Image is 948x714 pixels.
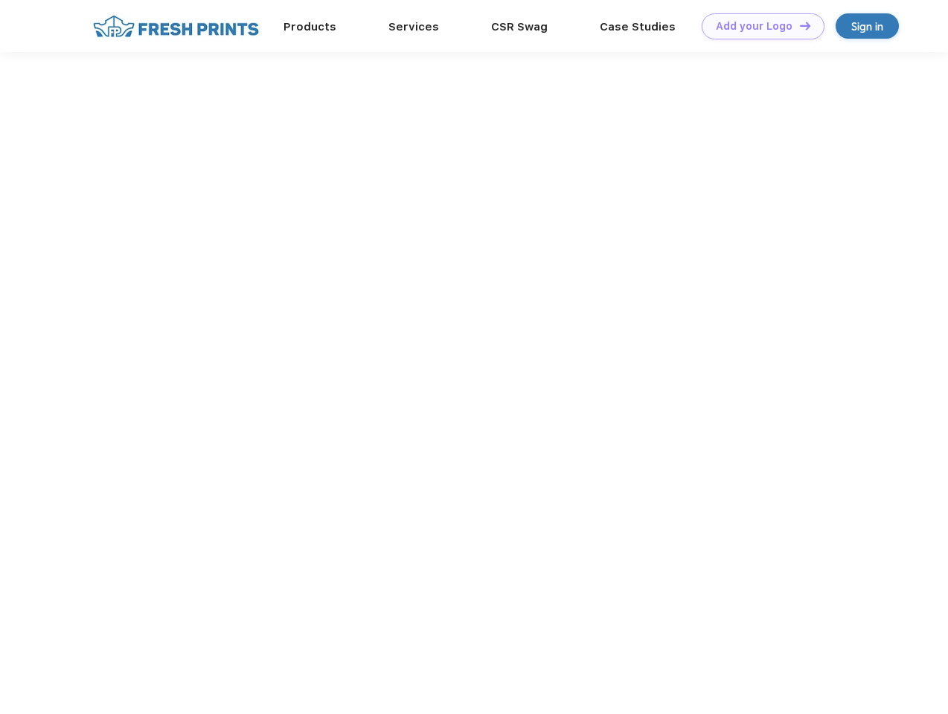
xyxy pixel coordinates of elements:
a: Products [284,20,336,33]
img: fo%20logo%202.webp [89,13,263,39]
div: Add your Logo [716,20,792,33]
img: DT [800,22,810,30]
div: Sign in [851,18,883,35]
a: Sign in [836,13,899,39]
